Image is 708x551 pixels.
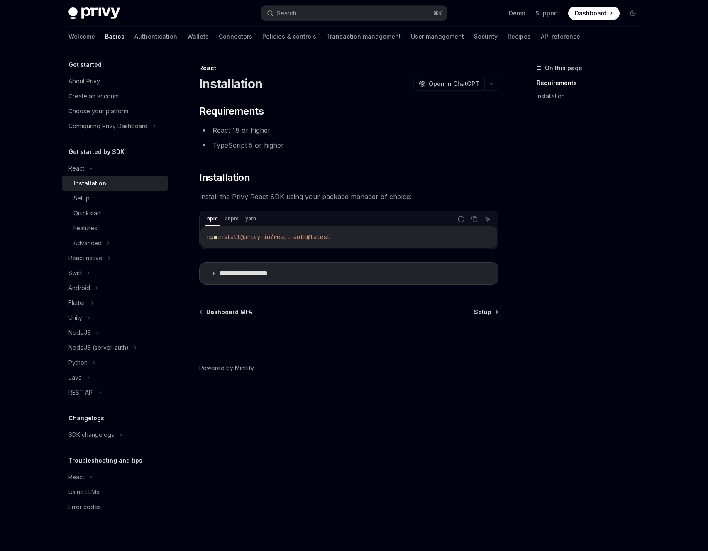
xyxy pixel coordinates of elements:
button: Copy the contents from the code block [469,214,480,224]
a: Support [535,9,558,17]
li: React 18 or higher [199,124,498,136]
div: Features [73,223,97,233]
a: Choose your platform [62,104,168,119]
div: Flutter [68,298,85,308]
a: Transaction management [326,27,401,46]
div: Search... [277,8,300,18]
li: TypeScript 5 or higher [199,139,498,151]
span: Requirements [199,105,264,118]
h5: Get started by SDK [68,147,125,157]
div: Configuring Privy Dashboard [68,121,148,131]
div: About Privy [68,76,100,86]
a: Quickstart [62,206,168,221]
div: Unity [68,313,82,323]
a: Welcome [68,27,95,46]
span: Dashboard [575,9,607,17]
button: Search...⌘K [261,6,447,21]
a: Wallets [187,27,209,46]
div: React native [68,253,103,263]
button: Open in ChatGPT [413,77,484,91]
h1: Installation [199,76,262,91]
a: Dashboard [568,7,620,20]
a: Using LLMs [62,485,168,500]
button: Ask AI [482,214,493,224]
a: Features [62,221,168,236]
a: Policies & controls [262,27,316,46]
a: Create an account [62,89,168,104]
a: User management [411,27,464,46]
div: Java [68,373,82,383]
div: Swift [68,268,82,278]
div: yarn [243,214,259,224]
span: ⌘ K [433,10,442,17]
a: Basics [105,27,125,46]
span: Open in ChatGPT [429,80,479,88]
div: React [68,472,84,482]
div: Android [68,283,90,293]
span: Install the Privy React SDK using your package manager of choice: [199,191,498,202]
div: SDK changelogs [68,430,114,440]
a: Dashboard MFA [200,308,252,316]
a: Error codes [62,500,168,514]
a: Recipes [508,27,531,46]
div: NodeJS (server-auth) [68,343,129,353]
a: About Privy [62,74,168,89]
span: Setup [474,308,491,316]
h5: Get started [68,60,102,70]
a: Connectors [219,27,252,46]
div: Error codes [68,502,101,512]
a: Security [474,27,498,46]
h5: Changelogs [68,413,104,423]
a: Installation [62,176,168,191]
div: pnpm [222,214,241,224]
button: Report incorrect code [456,214,466,224]
div: REST API [68,388,94,397]
h5: Troubleshooting and tips [68,456,142,466]
div: Using LLMs [68,487,99,497]
a: Demo [509,9,525,17]
div: React [199,64,498,72]
div: Choose your platform [68,106,128,116]
div: Quickstart [73,208,101,218]
span: Dashboard MFA [206,308,252,316]
div: Installation [73,178,106,188]
a: Authentication [134,27,177,46]
a: API reference [541,27,580,46]
button: Toggle dark mode [626,7,640,20]
a: Installation [537,90,646,103]
span: @privy-io/react-auth@latest [240,233,330,241]
div: Python [68,358,88,368]
a: Setup [474,308,498,316]
span: Installation [199,171,250,184]
div: NodeJS [68,328,91,338]
div: Create an account [68,91,119,101]
div: Advanced [73,238,102,248]
div: Setup [73,193,90,203]
div: React [68,163,84,173]
span: npm [207,233,217,241]
img: dark logo [68,7,120,19]
div: npm [205,214,220,224]
span: install [217,233,240,241]
a: Powered by Mintlify [199,364,254,372]
a: Setup [62,191,168,206]
a: Requirements [537,76,646,90]
span: On this page [545,63,582,73]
